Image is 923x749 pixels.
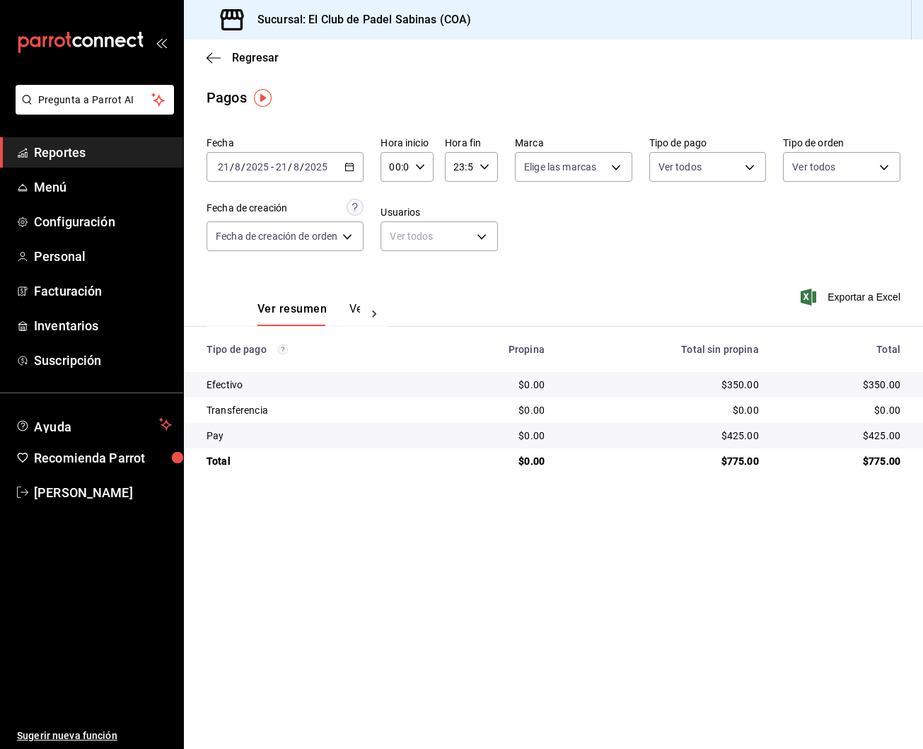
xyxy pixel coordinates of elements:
span: Sugerir nueva función [17,728,172,743]
span: Ayuda [34,416,153,433]
span: Personal [34,247,172,266]
span: / [300,161,304,173]
div: Ver todos [381,221,498,251]
span: Suscripción [34,351,172,370]
div: $775.00 [782,454,900,468]
label: Hora fin [445,138,498,148]
label: Marca [515,138,632,148]
input: -- [293,161,300,173]
div: Efectivo [207,378,419,392]
span: Inventarios [34,316,172,335]
div: $425.00 [782,429,900,443]
input: -- [275,161,288,173]
div: Pay [207,429,419,443]
div: Total [782,344,900,355]
label: Usuarios [381,207,498,217]
div: Propina [441,344,545,355]
div: Total [207,454,419,468]
div: $0.00 [441,403,545,417]
span: Pregunta a Parrot AI [38,93,152,108]
span: - [271,161,274,173]
div: $0.00 [782,403,900,417]
span: / [288,161,292,173]
span: Configuración [34,212,172,231]
div: Total sin propina [567,344,759,355]
input: -- [234,161,241,173]
label: Tipo de orden [783,138,900,148]
div: $350.00 [567,378,759,392]
span: / [230,161,234,173]
span: / [241,161,245,173]
label: Hora inicio [381,138,434,148]
button: Exportar a Excel [803,289,900,306]
label: Fecha [207,138,364,148]
button: Ver pagos [349,302,402,326]
span: Regresar [232,51,279,64]
label: Tipo de pago [649,138,767,148]
div: $0.00 [441,429,545,443]
input: ---- [245,161,269,173]
span: Facturación [34,281,172,301]
input: -- [217,161,230,173]
div: $350.00 [782,378,900,392]
svg: Los pagos realizados con Pay y otras terminales son montos brutos. [278,344,288,354]
div: $425.00 [567,429,759,443]
span: Recomienda Parrot [34,448,172,468]
span: Elige las marcas [524,160,596,174]
button: Pregunta a Parrot AI [16,85,174,115]
div: Transferencia [207,403,419,417]
span: Fecha de creación de orden [216,229,337,243]
span: Ver todos [658,160,702,174]
a: Pregunta a Parrot AI [10,103,174,117]
div: $775.00 [567,454,759,468]
div: $0.00 [441,378,545,392]
div: Pagos [207,87,247,108]
div: navigation tabs [257,302,360,326]
div: Fecha de creación [207,201,287,216]
span: Reportes [34,143,172,162]
div: Tipo de pago [207,344,419,355]
button: Ver resumen [257,302,327,326]
img: Tooltip marker [254,89,272,107]
span: Ver todos [792,160,835,174]
h3: Sucursal: El Club de Padel Sabinas (COA) [246,11,471,28]
div: $0.00 [567,403,759,417]
div: $0.00 [441,454,545,468]
input: ---- [304,161,328,173]
button: open_drawer_menu [156,37,167,48]
span: Menú [34,178,172,197]
button: Regresar [207,51,279,64]
span: [PERSON_NAME] [34,483,172,502]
